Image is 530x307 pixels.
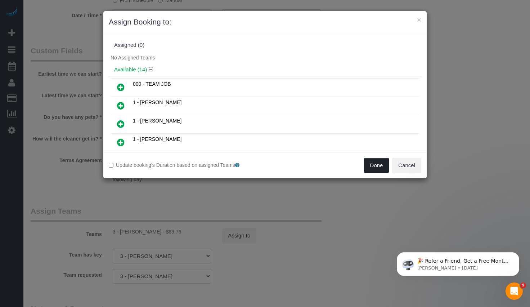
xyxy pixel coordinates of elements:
div: Assigned (0) [114,42,416,48]
button: × [417,16,421,23]
span: 1 - [PERSON_NAME] [133,136,181,142]
span: 9 [520,282,526,288]
span: No Assigned Teams [111,55,155,61]
label: Update booking's Duration based on assigned Teams [109,161,260,169]
h4: Available (14) [114,67,416,73]
button: Done [364,158,389,173]
button: Cancel [392,158,421,173]
span: 1 - [PERSON_NAME] [133,118,181,124]
iframe: Intercom notifications message [386,237,530,288]
span: 1 - [PERSON_NAME] [133,99,181,105]
h3: Assign Booking to: [109,17,421,27]
span: 000 - TEAM JOB [133,81,171,87]
iframe: Intercom live chat [506,282,523,300]
input: Update booking's Duration based on assigned Teams [109,163,113,168]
